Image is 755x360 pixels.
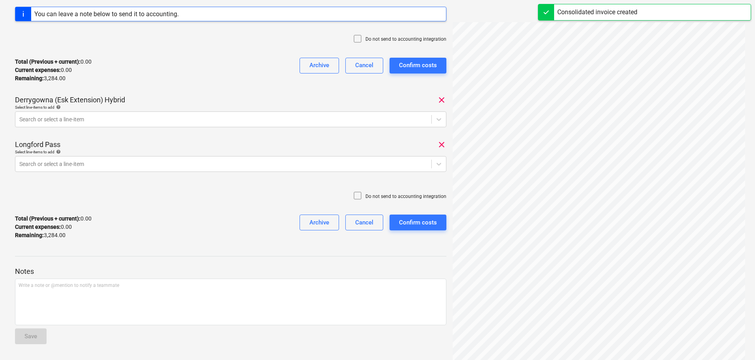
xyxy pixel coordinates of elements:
p: 3,284.00 [15,231,66,239]
p: 0.00 [15,58,92,66]
p: Do not send to accounting integration [365,193,446,200]
span: help [54,105,61,109]
span: clear [437,140,446,149]
span: clear [437,95,446,105]
div: Archive [309,60,329,70]
p: Longford Pass [15,140,60,149]
div: Cancel [355,217,373,228]
div: You can leave a note below to send it to accounting. [34,10,179,18]
div: Confirm costs [399,60,437,70]
strong: Remaining : [15,232,44,238]
button: Archive [300,58,339,74]
p: 0.00 [15,66,72,74]
div: Select line-items to add [15,105,446,110]
div: Archive [309,217,329,228]
p: Do not send to accounting integration [365,36,446,43]
p: 3,284.00 [15,74,66,83]
button: Confirm costs [390,58,446,74]
p: Derrygowna (Esk Extension) Hybrid [15,95,125,105]
button: Cancel [345,58,383,74]
button: Archive [300,215,339,230]
p: 0.00 [15,215,92,223]
div: Consolidated invoice created [557,8,637,17]
button: Confirm costs [390,215,446,230]
p: 0.00 [15,223,72,231]
strong: Remaining : [15,75,44,81]
iframe: Chat Widget [716,322,755,360]
div: Confirm costs [399,217,437,228]
strong: Total (Previous + current) : [15,58,81,65]
button: Cancel [345,215,383,230]
span: help [54,149,61,154]
strong: Current expenses : [15,224,61,230]
strong: Total (Previous + current) : [15,215,81,222]
div: Cancel [355,60,373,70]
div: Select line-items to add [15,149,446,155]
p: Notes [15,267,446,276]
strong: Current expenses : [15,67,61,73]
